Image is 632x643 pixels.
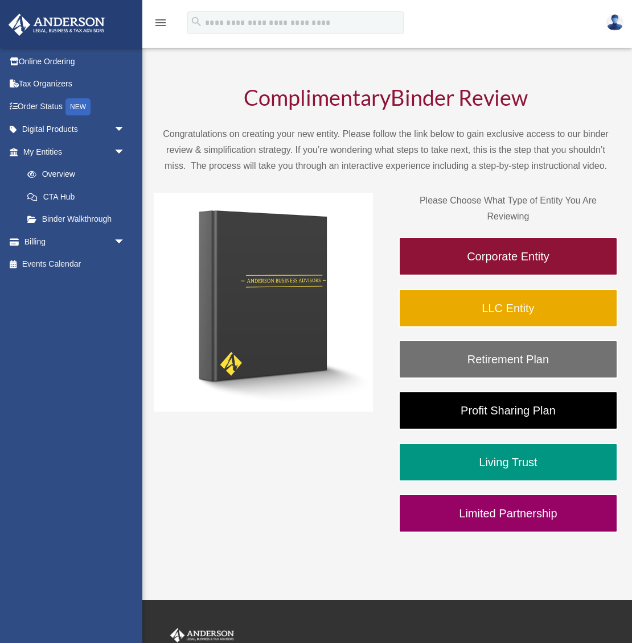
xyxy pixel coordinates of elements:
a: Living Trust [399,443,618,482]
div: NEW [65,98,91,115]
span: arrow_drop_down [114,140,137,164]
p: Please Choose What Type of Entity You Are Reviewing [399,193,618,225]
a: My Entitiesarrow_drop_down [8,140,142,163]
a: Binder Walkthrough [16,208,137,231]
a: LLC Entity [399,289,618,327]
a: Retirement Plan [399,340,618,379]
span: Binder Review [391,84,528,110]
a: Online Ordering [8,50,142,73]
a: menu [154,20,167,30]
a: Digital Productsarrow_drop_down [8,118,142,141]
img: User Pic [606,14,623,31]
a: Billingarrow_drop_down [8,230,142,253]
a: CTA Hub [16,185,142,208]
a: Events Calendar [8,253,142,276]
span: arrow_drop_down [114,118,137,142]
a: Overview [16,163,142,186]
img: Anderson Advisors Platinum Portal [5,14,108,36]
a: Limited Partnership [399,494,618,533]
a: Corporate Entity [399,237,618,276]
p: Congratulations on creating your new entity. Please follow the link below to gain exclusive acces... [154,126,618,174]
a: Tax Organizers [8,73,142,96]
img: Anderson Advisors Platinum Portal [168,628,236,643]
i: menu [154,16,167,30]
a: Profit Sharing Plan [399,391,618,430]
span: Complimentary [244,84,391,110]
i: search [190,15,203,28]
span: arrow_drop_down [114,230,137,254]
a: Order StatusNEW [8,95,142,118]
